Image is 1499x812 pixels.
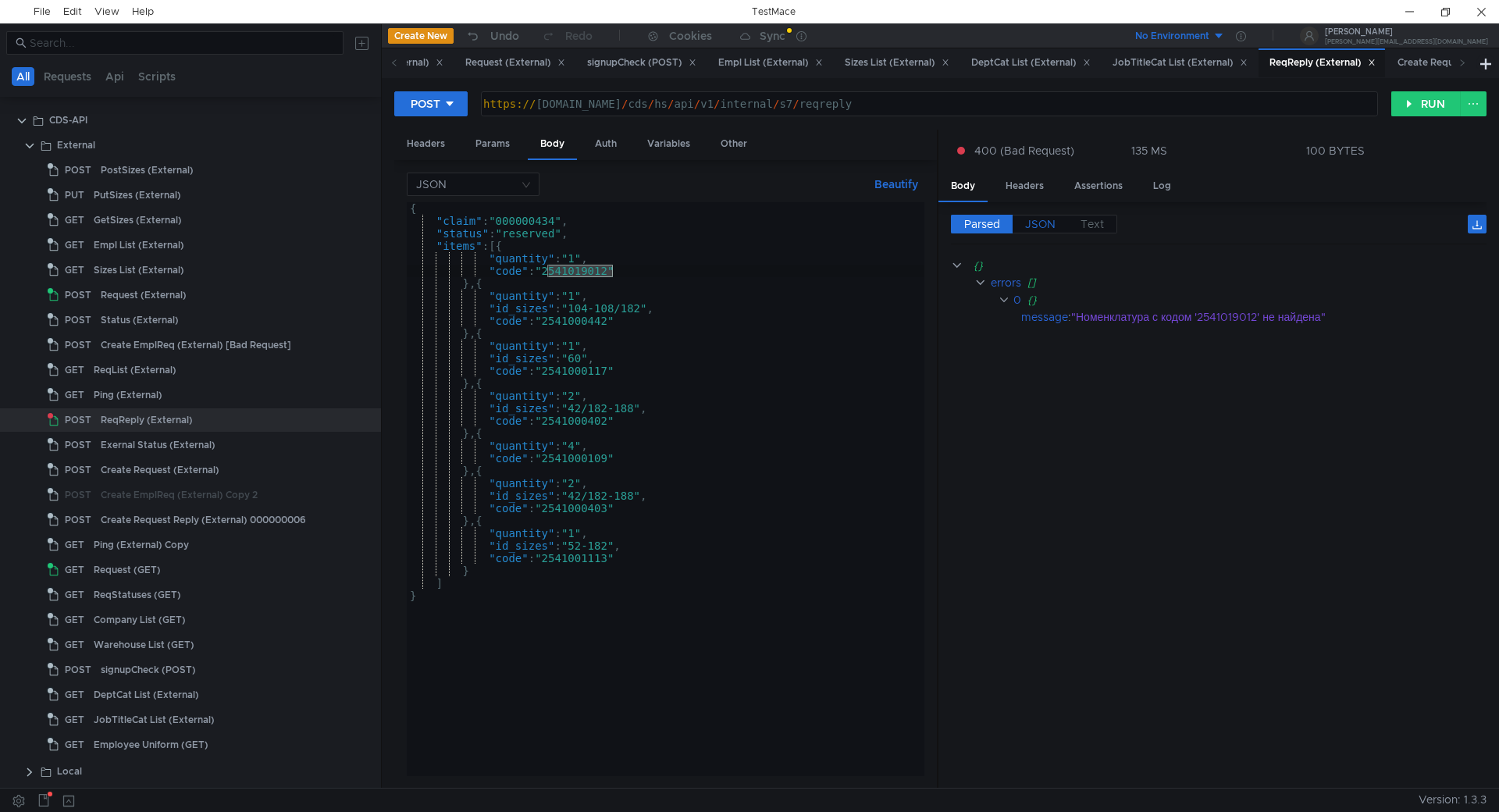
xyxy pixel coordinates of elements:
[101,458,219,482] div: Create Request (External)
[101,308,179,332] div: Status (External)
[1027,291,1465,308] div: {}
[94,208,182,232] div: GetSizes (External)
[30,34,334,52] input: Search...
[1081,217,1104,231] span: Text
[1325,28,1488,36] div: [PERSON_NAME]
[708,130,760,158] div: Other
[101,508,306,532] div: Create Request Reply (External) 000000006
[394,91,468,116] button: POST
[1113,55,1248,71] div: JobTitleCat List (External)
[582,130,629,158] div: Auth
[101,408,193,432] div: ReqReply (External)
[1021,308,1487,326] div: :
[1013,291,1021,308] div: 0
[65,533,84,557] span: GET
[65,283,91,307] span: POST
[65,158,91,182] span: POST
[1021,308,1068,326] div: message
[1391,91,1461,116] button: RUN
[990,274,1020,291] div: errors
[1135,29,1209,44] div: No Environment
[94,358,176,382] div: ReqList (External)
[94,633,194,657] div: Warehouse List (GET)
[65,633,84,657] span: GET
[411,95,440,112] div: POST
[1269,55,1376,71] div: ReqReply (External)
[65,383,84,407] span: GET
[65,308,91,332] span: POST
[94,733,208,757] div: Employee Uniform (GET)
[65,258,84,282] span: GET
[65,558,84,582] span: GET
[101,333,291,357] div: Create EmplReq (External) [Bad Request]
[974,257,1465,274] div: {}
[718,55,823,71] div: Empl List (External)
[993,172,1056,201] div: Headers
[964,217,1000,231] span: Parsed
[65,408,91,432] span: POST
[94,558,161,582] div: Request (GET)
[94,533,189,557] div: Ping (External) Copy
[1071,308,1467,326] div: "Номенклатура с кодом '2541019012' не найдена"
[101,158,194,182] div: PostSizes (External)
[65,733,84,757] span: GET
[94,383,162,407] div: Ping (External)
[101,483,258,507] div: Create EmplReq (External) Copy 2
[134,67,180,86] button: Scripts
[57,760,82,783] div: Local
[65,658,91,682] span: POST
[65,333,91,357] span: POST
[490,27,519,45] div: Undo
[65,583,84,607] span: GET
[1306,144,1365,158] div: 100 BYTES
[1027,274,1465,291] div: []
[1325,39,1488,45] div: [PERSON_NAME][EMAIL_ADDRESS][DOMAIN_NAME]
[65,708,84,732] span: GET
[845,55,949,71] div: Sizes List (External)
[57,134,95,157] div: External
[94,708,215,732] div: JobTitleCat List (External)
[39,67,96,86] button: Requests
[463,130,522,158] div: Params
[94,683,199,707] div: DeptCat List (External)
[565,27,593,45] div: Redo
[1419,789,1487,811] span: Version: 1.3.3
[1025,217,1056,231] span: JSON
[94,608,186,632] div: Company List (GET)
[65,608,84,632] span: GET
[65,683,84,707] span: GET
[760,30,785,41] div: Sync
[528,130,577,160] div: Body
[454,24,530,48] button: Undo
[1131,144,1167,158] div: 135 MS
[94,233,184,257] div: Empl List (External)
[65,183,84,207] span: PUT
[1062,172,1135,201] div: Assertions
[94,583,181,607] div: ReqStatuses (GET)
[530,24,604,48] button: Redo
[669,27,712,45] div: Cookies
[101,433,215,457] div: Exernal Status (External)
[465,55,565,71] div: Request (External)
[101,658,196,682] div: signupCheck (POST)
[94,183,181,207] div: PutSizes (External)
[65,458,91,482] span: POST
[65,233,84,257] span: GET
[12,67,34,86] button: All
[635,130,703,158] div: Variables
[587,55,696,71] div: signupCheck (POST)
[101,283,187,307] div: Request (External)
[65,433,91,457] span: POST
[94,258,184,282] div: Sizes List (External)
[49,109,87,132] div: CDS-API
[1116,23,1225,48] button: No Environment
[938,172,988,202] div: Body
[65,508,91,532] span: POST
[394,130,458,158] div: Headers
[974,142,1074,159] span: 400 (Bad Request)
[971,55,1091,71] div: DeptCat List (External)
[101,67,129,86] button: Api
[65,483,91,507] span: POST
[65,358,84,382] span: GET
[868,175,924,194] button: Beautify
